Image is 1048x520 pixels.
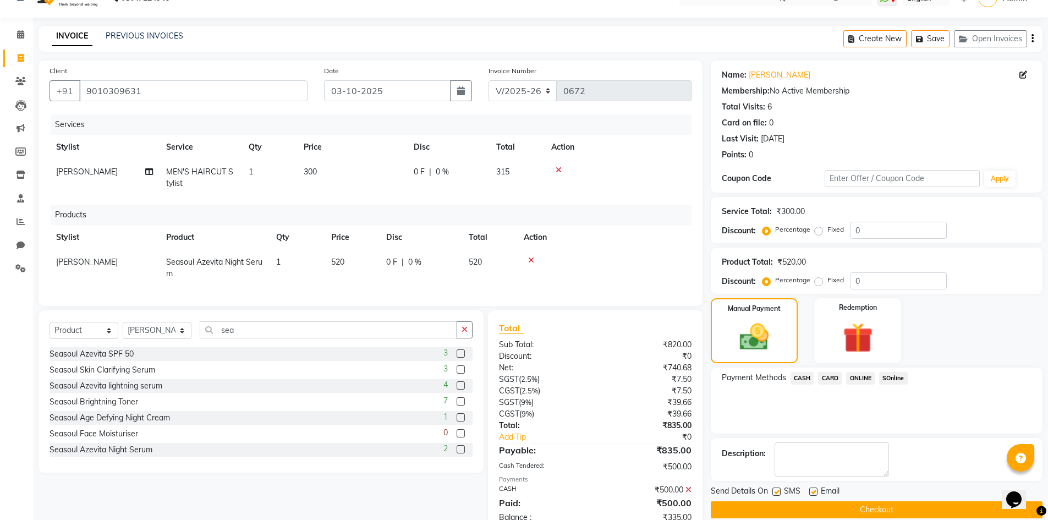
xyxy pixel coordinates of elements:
[436,166,449,178] span: 0 %
[443,395,448,407] span: 7
[276,257,281,267] span: 1
[777,256,806,268] div: ₹520.00
[911,30,950,47] button: Save
[722,69,747,81] div: Name:
[722,372,786,384] span: Payment Methods
[443,347,448,359] span: 3
[50,412,170,424] div: Seasoul Age Defying Night Cream
[984,171,1016,187] button: Apply
[784,485,800,499] span: SMS
[462,225,517,250] th: Total
[499,397,519,407] span: SGST
[414,166,425,178] span: 0 F
[769,117,773,129] div: 0
[722,101,765,113] div: Total Visits:
[496,167,509,177] span: 315
[499,374,519,384] span: SGST
[491,444,595,457] div: Payable:
[499,409,519,419] span: CGST
[728,304,781,314] label: Manual Payment
[56,167,118,177] span: [PERSON_NAME]
[166,167,233,188] span: MEN'S HAIRCUT Stylist
[160,225,270,250] th: Product
[595,397,700,408] div: ₹39.66
[749,69,810,81] a: [PERSON_NAME]
[722,117,767,129] div: Card on file:
[595,351,700,362] div: ₹0
[761,133,784,145] div: [DATE]
[491,461,595,473] div: Cash Tendered:
[613,431,700,443] div: ₹0
[429,166,431,178] span: |
[489,66,536,76] label: Invoice Number
[56,257,118,267] span: [PERSON_NAME]
[825,170,980,187] input: Enter Offer / Coupon Code
[491,420,595,431] div: Total:
[499,475,691,484] div: Payments
[443,427,448,439] span: 0
[491,385,595,397] div: ( )
[517,225,692,250] th: Action
[749,149,753,161] div: 0
[722,85,1031,97] div: No Active Membership
[491,339,595,351] div: Sub Total:
[595,444,700,457] div: ₹835.00
[331,257,344,267] span: 520
[839,303,877,313] label: Redemption
[50,348,134,360] div: Seasoul Azevita SPF 50
[595,362,700,374] div: ₹740.68
[522,386,538,395] span: 2.5%
[50,380,162,392] div: Seasoul Azevita lightning serum
[325,225,380,250] th: Price
[52,26,92,46] a: INVOICE
[443,363,448,375] span: 3
[731,320,778,354] img: _cash.svg
[249,167,253,177] span: 1
[50,66,67,76] label: Client
[491,374,595,385] div: ( )
[711,485,768,499] span: Send Details On
[443,443,448,455] span: 2
[833,319,882,357] img: _gift.svg
[50,80,80,101] button: +91
[491,431,612,443] a: Add Tip
[522,409,532,418] span: 9%
[402,256,404,268] span: |
[499,322,524,334] span: Total
[160,135,242,160] th: Service
[722,85,770,97] div: Membership:
[297,135,407,160] th: Price
[50,444,152,456] div: Seasoul Azevita Night Serum
[51,114,700,135] div: Services
[324,66,339,76] label: Date
[79,80,308,101] input: Search by Name/Mobile/Email/Code
[954,30,1027,47] button: Open Invoices
[386,256,397,268] span: 0 F
[491,362,595,374] div: Net:
[722,256,773,268] div: Product Total:
[166,257,262,278] span: Seasoul Azevita Night Serum
[304,167,317,177] span: 300
[521,398,531,407] span: 9%
[827,225,844,234] label: Fixed
[595,484,700,496] div: ₹500.00
[879,372,908,385] span: SOnline
[595,339,700,351] div: ₹820.00
[722,225,756,237] div: Discount:
[843,30,907,47] button: Create New
[595,420,700,431] div: ₹835.00
[818,372,842,385] span: CARD
[50,396,138,408] div: Seasoul Brightning Toner
[380,225,462,250] th: Disc
[270,225,325,250] th: Qty
[50,364,155,376] div: Seasoul Skin Clarifying Serum
[595,374,700,385] div: ₹7.50
[722,149,747,161] div: Points:
[722,206,772,217] div: Service Total:
[491,397,595,408] div: ( )
[50,428,138,440] div: Seasoul Face Moisturiser
[443,379,448,391] span: 4
[595,496,700,510] div: ₹500.00
[242,135,297,160] th: Qty
[722,173,825,184] div: Coupon Code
